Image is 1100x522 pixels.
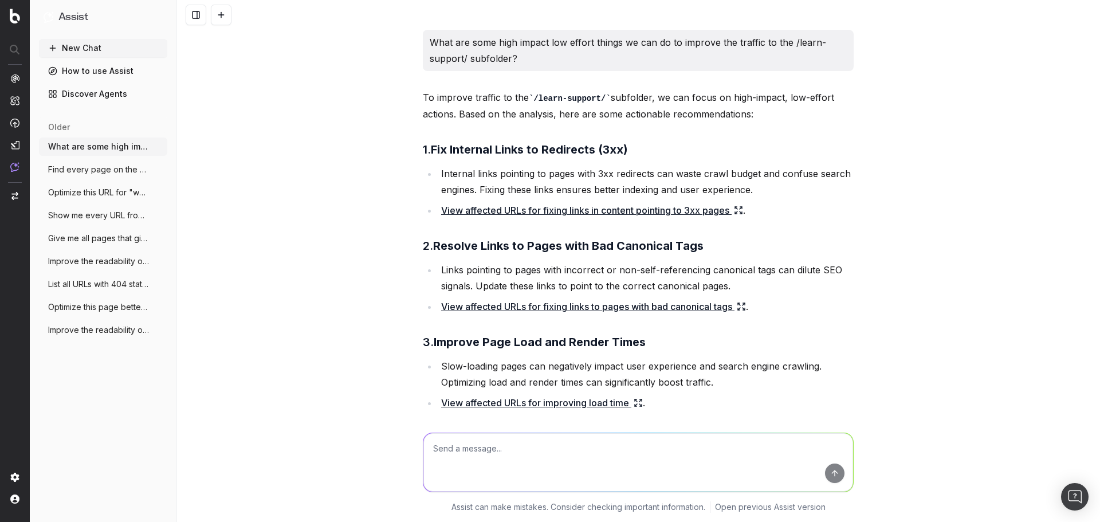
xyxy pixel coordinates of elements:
button: Improve the readability of [URL] [39,252,167,270]
a: View affected URLs for fixing links in content pointing to 3xx pages [441,202,743,218]
span: Optimize this URL for "what is bookkeepi [48,187,149,198]
img: Botify assist logo [406,94,417,105]
button: Show me every URL from the /learn-suppor [39,206,167,225]
button: List all URLs with 404 status code from [39,275,167,293]
button: Give me all pages that give 404 status c [39,229,167,248]
strong: Improve Page Load and Render Times [434,335,646,349]
p: To improve traffic to the subfolder, we can focus on high-impact, low-effort actions. Based on th... [423,89,854,122]
span: List all URLs with 404 status code from [48,278,149,290]
span: older [48,121,70,133]
code: /learn-support/ [529,94,611,103]
span: Find every page on the site that has <sc [48,164,149,175]
a: How to use Assist [39,62,167,80]
button: Assist [44,9,163,25]
p: Assist can make mistakes. Consider checking important information. [451,501,705,513]
img: Activation [10,118,19,128]
img: Analytics [10,74,19,83]
h3: 2. [423,237,854,255]
img: Assist [10,162,19,172]
span: What are some high impact low effort thi [48,141,149,152]
a: View affected URLs for improving load time [441,395,643,411]
strong: Fix Internal Links to Redirects (3xx) [431,143,628,156]
a: Open previous Assist version [715,501,826,513]
span: Improve the readability of [URL] [48,324,149,336]
span: Show me every URL from the /learn-suppor [48,210,149,221]
a: View affected URLs for fixing links to pages with bad canonical tags [441,299,746,315]
strong: Resolve Links to Pages with Bad Canonical Tags [433,239,704,253]
button: New Chat [39,39,167,57]
img: Intelligence [10,96,19,105]
li: . [438,299,854,315]
a: View affected URLs for improving render time [441,415,653,431]
span: Give me all pages that give 404 status c [48,233,149,244]
li: . [438,395,854,411]
img: Setting [10,473,19,482]
a: Discover Agents [39,85,167,103]
p: What are some high impact low effort things we can do to improve the traffic to the /learn-suppor... [430,34,847,66]
li: Links pointing to pages with incorrect or non-self-referencing canonical tags can dilute SEO sign... [438,262,854,294]
button: Optimize this page better for the keywor [39,298,167,316]
button: Optimize this URL for "what is bookkeepi [39,183,167,202]
h3: 1. [423,140,854,159]
button: What are some high impact low effort thi [39,138,167,156]
li: Slow-loading pages can negatively impact user experience and search engine crawling. Optimizing l... [438,358,854,390]
h3: 3. [423,333,854,351]
li: Internal links pointing to pages with 3xx redirects can waste crawl budget and confuse search eng... [438,166,854,198]
span: Optimize this page better for the keywor [48,301,149,313]
img: Botify logo [10,9,20,23]
img: Studio [10,140,19,150]
img: Switch project [11,192,18,200]
h1: Assist [58,9,88,25]
button: Find every page on the site that has <sc [39,160,167,179]
span: Improve the readability of [URL] [48,256,149,267]
img: My account [10,494,19,504]
li: . [438,202,854,218]
div: Open Intercom Messenger [1061,483,1089,511]
img: Assist [44,11,54,22]
button: Improve the readability of [URL] [39,321,167,339]
li: . [438,415,854,431]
